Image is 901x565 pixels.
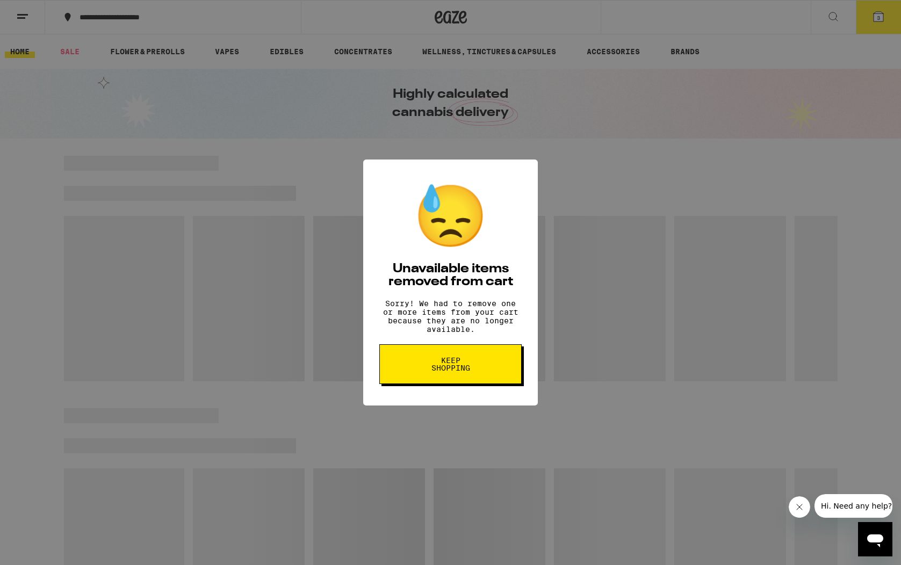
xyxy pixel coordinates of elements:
[379,299,522,334] p: Sorry! We had to remove one or more items from your cart because they are no longer available.
[789,496,810,518] iframe: Close message
[379,344,522,384] button: Keep Shopping
[814,494,892,518] iframe: Message from company
[379,263,522,288] h2: Unavailable items removed from cart
[858,522,892,556] iframe: Button to launch messaging window
[413,181,488,252] div: 😓
[423,357,478,372] span: Keep Shopping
